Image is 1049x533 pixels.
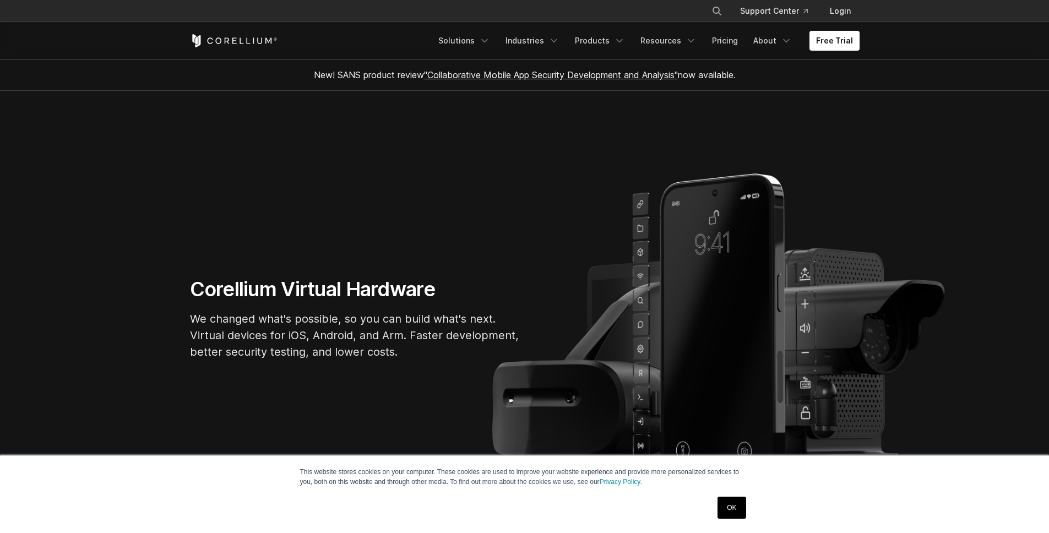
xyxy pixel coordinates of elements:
a: Corellium Home [190,34,278,47]
a: Support Center [731,1,817,21]
a: Industries [499,31,566,51]
div: Navigation Menu [432,31,860,51]
button: Search [707,1,727,21]
a: Privacy Policy. [600,478,642,486]
a: Solutions [432,31,497,51]
span: New! SANS product review now available. [314,69,736,80]
h1: Corellium Virtual Hardware [190,277,520,302]
a: "Collaborative Mobile App Security Development and Analysis" [424,69,678,80]
a: Login [821,1,860,21]
a: Free Trial [809,31,860,51]
a: About [747,31,798,51]
p: This website stores cookies on your computer. These cookies are used to improve your website expe... [300,467,749,487]
a: Resources [634,31,703,51]
div: Navigation Menu [698,1,860,21]
a: Products [568,31,632,51]
a: OK [718,497,746,519]
p: We changed what's possible, so you can build what's next. Virtual devices for iOS, Android, and A... [190,311,520,360]
a: Pricing [705,31,744,51]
